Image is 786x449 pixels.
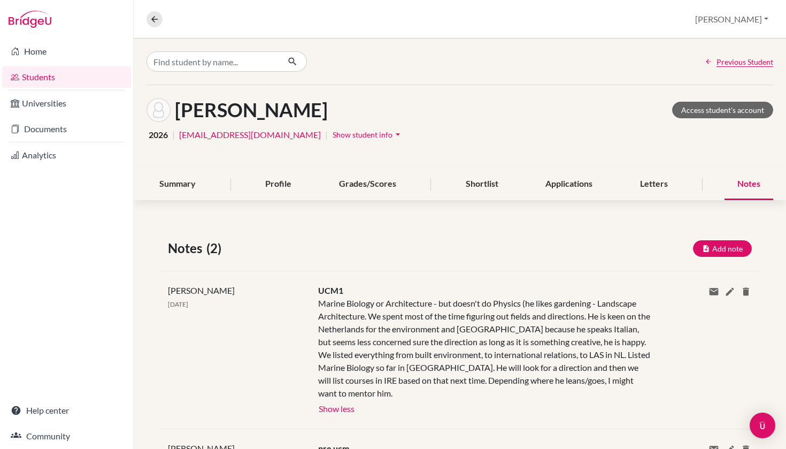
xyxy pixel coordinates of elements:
a: Universities [2,93,131,114]
a: Previous Student [705,56,773,67]
a: Analytics [2,144,131,166]
div: Applications [533,169,605,200]
input: Find student by name... [147,51,279,72]
span: [PERSON_NAME] [168,285,235,295]
span: 2026 [149,128,168,141]
div: Profile [252,169,304,200]
a: Community [2,425,131,447]
button: Show less [318,400,355,416]
span: Previous Student [716,56,773,67]
div: Open Intercom Messenger [750,413,775,438]
div: Notes [725,169,773,200]
span: | [325,128,328,141]
div: Shortlist [453,169,511,200]
button: [PERSON_NAME] [690,9,773,29]
a: Access student's account [672,102,773,118]
a: [EMAIL_ADDRESS][DOMAIN_NAME] [179,128,321,141]
a: Help center [2,400,131,421]
span: UCM1 [318,285,343,295]
span: Show student info [333,130,392,139]
h1: [PERSON_NAME] [175,98,328,121]
span: (2) [206,239,226,258]
span: Notes [168,239,206,258]
i: arrow_drop_down [392,129,403,140]
span: | [172,128,175,141]
div: Marine Biology or Architecture - but doesn't do Physics (he likes gardening - Landscape Architect... [318,297,652,400]
span: [DATE] [168,300,188,308]
a: Students [2,66,131,88]
div: Grades/Scores [326,169,409,200]
a: Home [2,41,131,62]
img: Bridge-U [9,11,51,28]
button: Show student infoarrow_drop_down [332,126,404,143]
button: Add note [693,240,752,257]
img: Gergely Tóth's avatar [147,98,171,122]
div: Summary [147,169,209,200]
a: Documents [2,118,131,140]
div: Letters [627,169,681,200]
